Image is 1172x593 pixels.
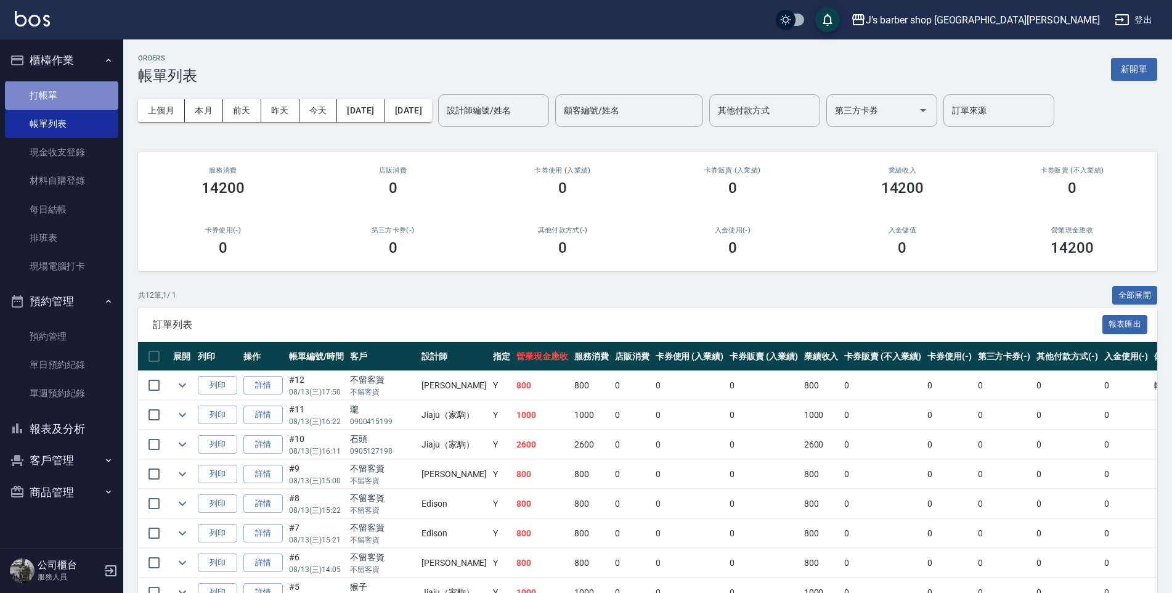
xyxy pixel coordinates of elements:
td: Y [490,401,513,430]
td: 800 [571,371,612,400]
button: 列印 [198,435,237,454]
div: 瓏 [350,403,415,416]
td: 0 [1101,430,1152,459]
h3: 0 [1068,179,1076,197]
button: 櫃檯作業 [5,44,118,76]
td: 0 [924,519,975,548]
td: 800 [801,460,842,489]
td: 0 [1101,519,1152,548]
td: 0 [924,549,975,578]
td: 800 [571,549,612,578]
p: 不留客資 [350,534,415,546]
td: 0 [975,519,1034,548]
td: 0 [841,519,924,548]
button: 預約管理 [5,285,118,317]
td: 0 [975,489,1034,518]
td: 1000 [571,401,612,430]
a: 帳單列表 [5,110,118,138]
th: 帳單編號/時間 [286,342,347,371]
td: 800 [801,489,842,518]
td: 0 [726,519,801,548]
td: #10 [286,430,347,459]
td: 0 [924,371,975,400]
td: 0 [653,401,727,430]
button: expand row [173,376,192,395]
td: 2600 [801,430,842,459]
h3: 0 [728,239,737,256]
p: 不留客資 [350,386,415,398]
td: 0 [924,401,975,430]
button: 本月 [185,99,223,122]
a: 每日結帳 [5,195,118,224]
h3: 0 [728,179,737,197]
button: expand row [173,524,192,542]
div: 不留客資 [350,521,415,534]
h3: 14200 [201,179,245,197]
td: #9 [286,460,347,489]
td: 1000 [513,401,571,430]
td: 0 [726,371,801,400]
a: 現場電腦打卡 [5,252,118,280]
td: Edison [418,489,490,518]
td: 800 [571,519,612,548]
h2: ORDERS [138,54,197,62]
td: #11 [286,401,347,430]
a: 詳情 [243,406,283,425]
a: 預約管理 [5,322,118,351]
h3: 0 [558,239,567,256]
td: Y [490,519,513,548]
button: expand row [173,494,192,513]
p: 08/13 (三) 15:21 [289,534,344,546]
td: 0 [1101,489,1152,518]
td: Y [490,371,513,400]
td: [PERSON_NAME] [418,371,490,400]
th: 營業現金應收 [513,342,571,371]
td: Y [490,460,513,489]
h3: 0 [389,179,397,197]
td: 800 [801,371,842,400]
div: J’s barber shop [GEOGRAPHIC_DATA][PERSON_NAME] [866,12,1100,28]
td: 0 [975,371,1034,400]
button: 登出 [1110,9,1157,31]
div: 不留客資 [350,551,415,564]
a: 詳情 [243,435,283,454]
td: 0 [612,401,653,430]
h3: 0 [219,239,227,256]
th: 設計師 [418,342,490,371]
span: 訂單列表 [153,319,1102,331]
td: 800 [513,519,571,548]
p: 服務人員 [38,571,100,583]
td: Y [490,489,513,518]
td: 0 [612,430,653,459]
a: 排班表 [5,224,118,252]
button: 列印 [198,465,237,484]
div: 石頭 [350,433,415,446]
td: 800 [801,519,842,548]
a: 詳情 [243,465,283,484]
h2: 營業現金應收 [1002,226,1142,234]
a: 單週預約紀錄 [5,379,118,407]
td: 0 [653,519,727,548]
td: #8 [286,489,347,518]
button: expand row [173,465,192,483]
button: J’s barber shop [GEOGRAPHIC_DATA][PERSON_NAME] [846,7,1105,33]
h5: 公司櫃台 [38,559,100,571]
th: 列印 [195,342,240,371]
div: 不留客資 [350,492,415,505]
td: Y [490,430,513,459]
p: 08/13 (三) 16:22 [289,416,344,427]
p: 08/13 (三) 17:50 [289,386,344,398]
a: 新開單 [1111,63,1157,75]
td: 0 [841,460,924,489]
button: 列印 [198,376,237,395]
p: 共 12 筆, 1 / 1 [138,290,176,301]
td: Jiaju（家駒） [418,401,490,430]
img: Logo [15,11,50,27]
h2: 入金儲值 [832,226,973,234]
td: 0 [612,460,653,489]
td: 0 [726,489,801,518]
th: 服務消費 [571,342,612,371]
td: 0 [841,489,924,518]
td: 0 [653,371,727,400]
h2: 業績收入 [832,166,973,174]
